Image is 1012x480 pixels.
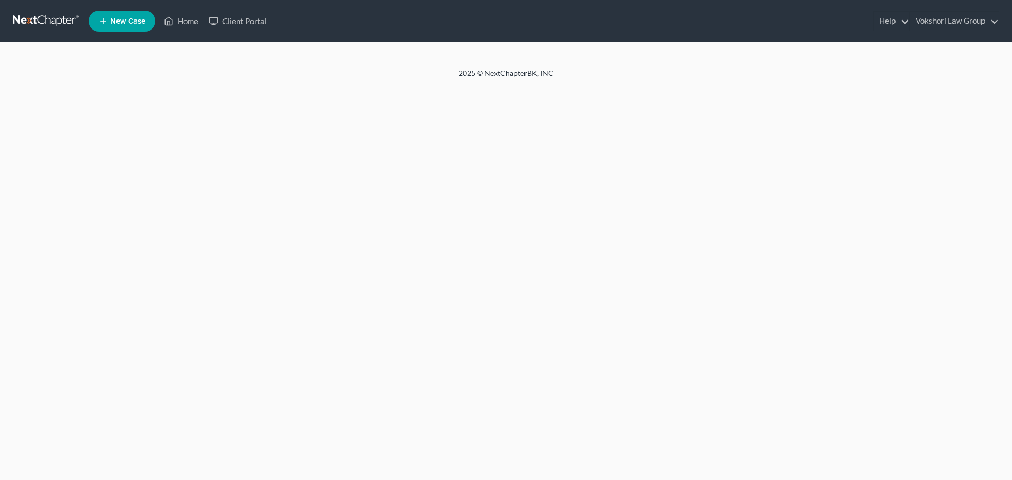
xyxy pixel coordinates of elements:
[874,12,909,31] a: Help
[206,68,806,87] div: 2025 © NextChapterBK, INC
[89,11,155,32] new-legal-case-button: New Case
[203,12,272,31] a: Client Portal
[159,12,203,31] a: Home
[910,12,999,31] a: Vokshori Law Group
